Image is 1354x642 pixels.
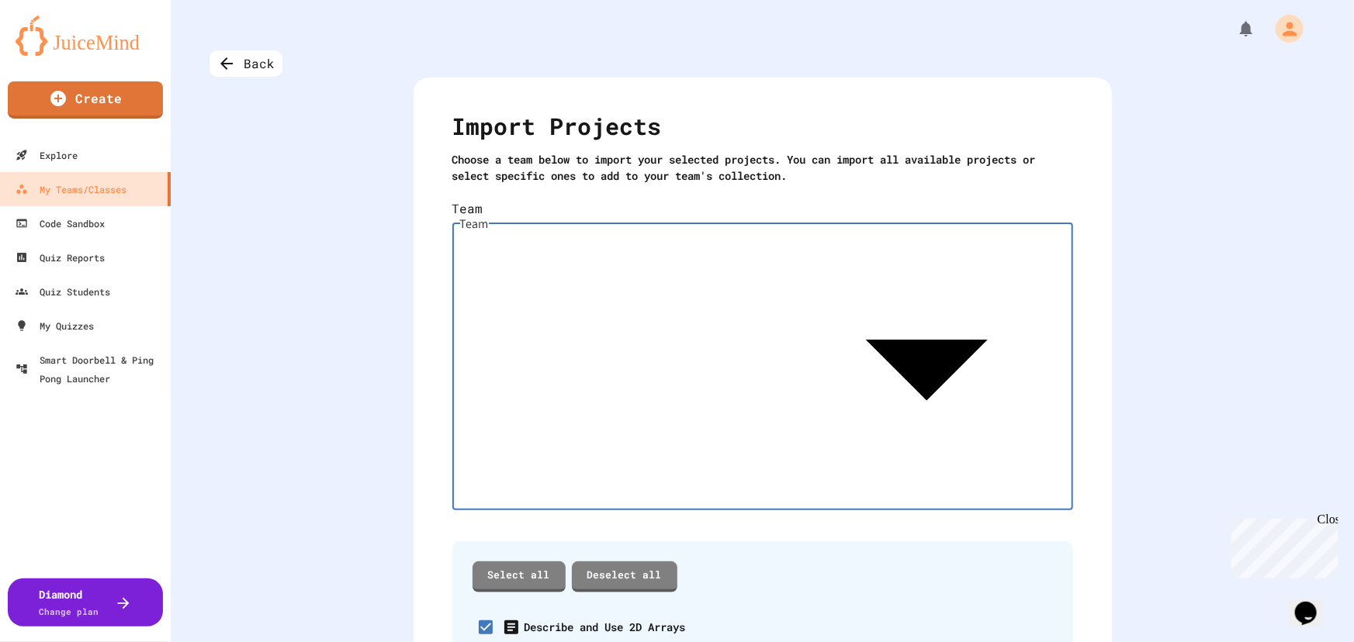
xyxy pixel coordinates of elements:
label: Team [452,199,1073,218]
div: My Quizzes [16,316,94,335]
a: Deselect all [572,561,677,592]
div: My Teams/Classes [16,180,126,198]
div: My Notifications [1208,16,1259,42]
span: Change plan [40,606,99,617]
iframe: chat widget [1225,513,1338,578]
iframe: chat widget [1289,580,1338,626]
div: Code Sandbox [16,214,105,233]
div: Describe and Use 2D Arrays [525,619,686,635]
div: Back [210,50,282,77]
div: Quiz Reports [16,248,105,267]
div: Explore [16,146,78,164]
div: Import Projects [452,109,1073,151]
img: logo-orange.svg [16,16,155,56]
a: Create [8,81,163,119]
a: Select all [473,561,566,592]
div: Quiz Students [16,282,110,301]
div: Diamond [40,586,99,619]
div: Smart Doorbell & Ping Pong Launcher [16,350,164,388]
div: Choose a team below to import your selected projects. You can import all available projects or se... [452,151,1073,184]
div: Chat with us now!Close [6,6,107,98]
div: My Account [1259,11,1307,47]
